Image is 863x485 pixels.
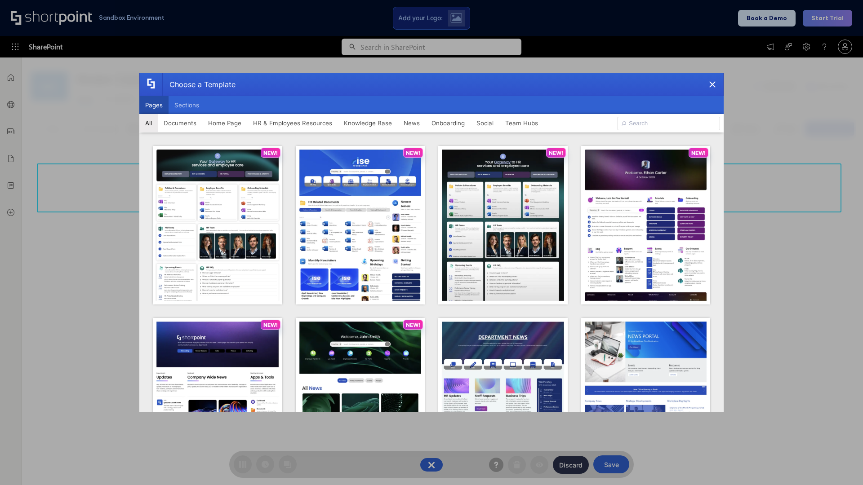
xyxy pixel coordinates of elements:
button: Knowledge Base [338,114,398,132]
button: Pages [139,96,169,114]
button: Sections [169,96,205,114]
p: NEW! [263,150,278,156]
input: Search [618,117,720,130]
button: Documents [158,114,202,132]
button: Home Page [202,114,247,132]
p: NEW! [263,322,278,328]
button: HR & Employees Resources [247,114,338,132]
p: NEW! [549,150,563,156]
div: Choose a Template [162,73,236,96]
p: NEW! [406,150,420,156]
button: Social [471,114,499,132]
iframe: Chat Widget [701,381,863,485]
p: NEW! [691,150,706,156]
button: All [139,114,158,132]
button: Team Hubs [499,114,544,132]
button: News [398,114,426,132]
button: Onboarding [426,114,471,132]
div: template selector [139,73,724,412]
p: NEW! [406,322,420,328]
